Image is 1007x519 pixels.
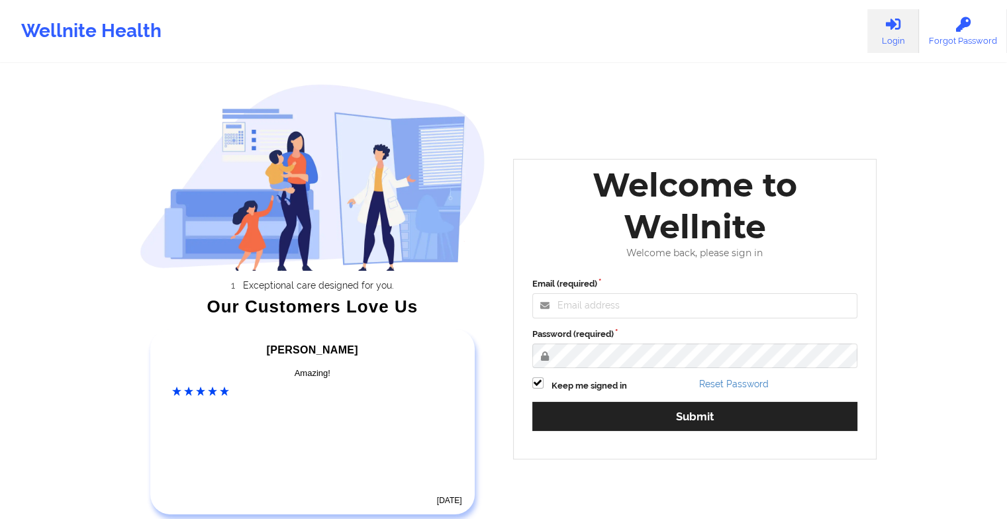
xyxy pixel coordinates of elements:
[919,9,1007,53] a: Forgot Password
[152,280,485,291] li: Exceptional care designed for you.
[437,496,462,505] time: [DATE]
[867,9,919,53] a: Login
[532,293,858,318] input: Email address
[532,277,858,291] label: Email (required)
[140,300,485,313] div: Our Customers Love Us
[532,328,858,341] label: Password (required)
[532,402,858,430] button: Submit
[551,379,627,393] label: Keep me signed in
[699,379,769,389] a: Reset Password
[523,248,867,259] div: Welcome back, please sign in
[172,367,453,380] div: Amazing!
[140,83,485,271] img: wellnite-auth-hero_200.c722682e.png
[523,164,867,248] div: Welcome to Wellnite
[267,344,358,355] span: [PERSON_NAME]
